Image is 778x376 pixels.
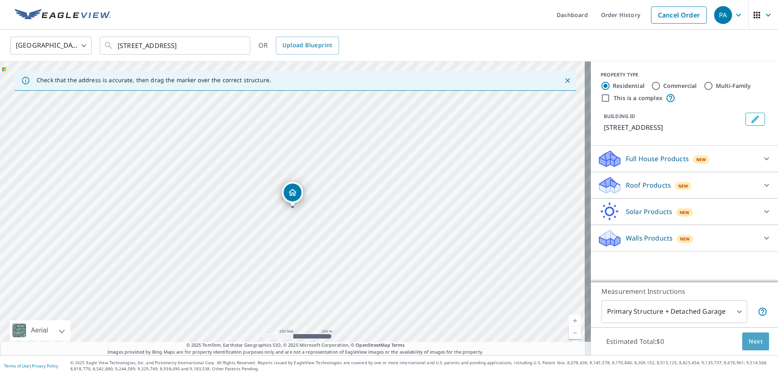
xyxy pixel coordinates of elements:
[604,122,742,132] p: [STREET_ADDRESS]
[742,332,769,351] button: Next
[118,34,234,57] input: Search by address or latitude-longitude
[626,180,671,190] p: Roof Products
[614,94,662,102] label: This is a complex
[680,236,690,242] span: New
[696,156,706,163] span: New
[601,286,767,296] p: Measurement Instructions
[601,71,768,79] div: PROPERTY TYPE
[4,363,58,368] p: |
[626,154,689,164] p: Full House Products
[562,75,573,86] button: Close
[597,202,771,221] div: Solar ProductsNew
[28,320,50,341] div: Aerial
[282,40,332,50] span: Upload Blueprint
[613,82,645,90] label: Residential
[356,342,390,348] a: OpenStreetMap
[10,320,70,341] div: Aerial
[37,77,271,84] p: Check that the address is accurate, then drag the marker over the correct structure.
[600,332,671,350] p: Estimated Total: $0
[276,37,339,55] a: Upload Blueprint
[70,360,774,372] p: © 2025 Eagle View Technologies, Inc. and Pictometry International Corp. All Rights Reserved. Repo...
[716,82,751,90] label: Multi-Family
[391,342,405,348] a: Terms
[569,327,581,339] a: Current Level 17, Zoom Out
[604,113,635,120] p: BUILDING ID
[651,7,707,24] a: Cancel Order
[597,149,771,168] div: Full House ProductsNew
[663,82,697,90] label: Commercial
[258,37,339,55] div: OR
[186,342,405,349] span: © 2025 TomTom, Earthstar Geographics SIO, © 2025 Microsoft Corporation, ©
[680,209,690,216] span: New
[597,175,771,195] div: Roof ProductsNew
[15,9,111,21] img: EV Logo
[10,34,92,57] div: [GEOGRAPHIC_DATA]
[569,315,581,327] a: Current Level 17, Zoom In
[4,363,29,369] a: Terms of Use
[32,363,58,369] a: Privacy Policy
[749,337,763,347] span: Next
[597,228,771,248] div: Walls ProductsNew
[714,6,732,24] div: PA
[626,207,672,216] p: Solar Products
[282,182,303,207] div: Dropped pin, building 1, Residential property, 143 S Pine St Fellsmere, FL 32948
[601,300,747,323] div: Primary Structure + Detached Garage
[745,113,765,126] button: Edit building 1
[678,183,688,189] span: New
[626,233,673,243] p: Walls Products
